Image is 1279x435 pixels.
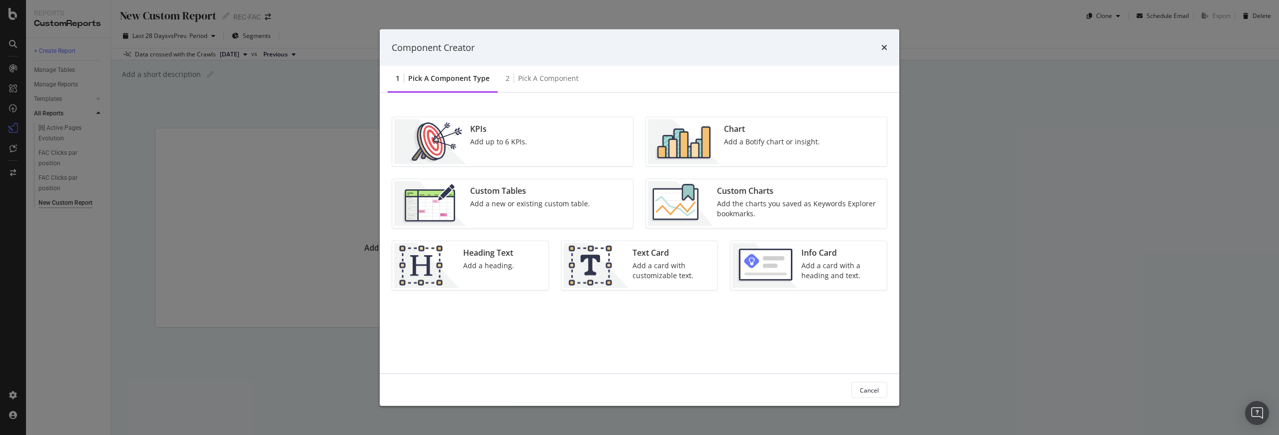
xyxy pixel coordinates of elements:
div: Pick a Component [518,73,579,83]
img: BHjNRGjj.png [648,119,720,164]
img: 9fcGIRyhgxRLRpur6FCk681sBQ4rDmX99LnU5EkywwAAAAAElFTkSuQmCC [732,243,797,288]
img: Chdk0Fza.png [648,181,713,226]
div: Custom Charts [717,185,881,197]
img: CzM_nd8v.png [394,181,466,226]
div: Info Card [801,247,881,259]
div: Custom Tables [470,185,590,197]
div: Add the charts you saved as Keywords Explorer bookmarks. [717,199,881,219]
div: Pick a Component type [408,73,490,83]
img: CtJ9-kHf.png [394,243,459,288]
button: Cancel [851,382,887,398]
div: Add a card with a heading and text. [801,261,881,281]
div: Add up to 6 KPIs. [470,137,527,147]
div: Add a heading. [463,261,514,271]
div: Text Card [633,247,712,259]
div: KPIs [470,123,527,135]
div: Add a Botify chart or insight. [724,137,820,147]
div: Add a new or existing custom table. [470,199,590,209]
div: Chart [724,123,820,135]
img: CIPqJSrR.png [564,243,629,288]
img: __UUOcd1.png [394,119,466,164]
div: Component Creator [392,41,475,54]
div: Heading Text [463,247,514,259]
div: 2 [506,73,510,83]
div: modal [380,29,899,406]
div: 1 [396,73,400,83]
div: Add a card with customizable text. [633,261,712,281]
div: Cancel [860,386,879,394]
div: Open Intercom Messenger [1245,401,1269,425]
div: times [881,41,887,54]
